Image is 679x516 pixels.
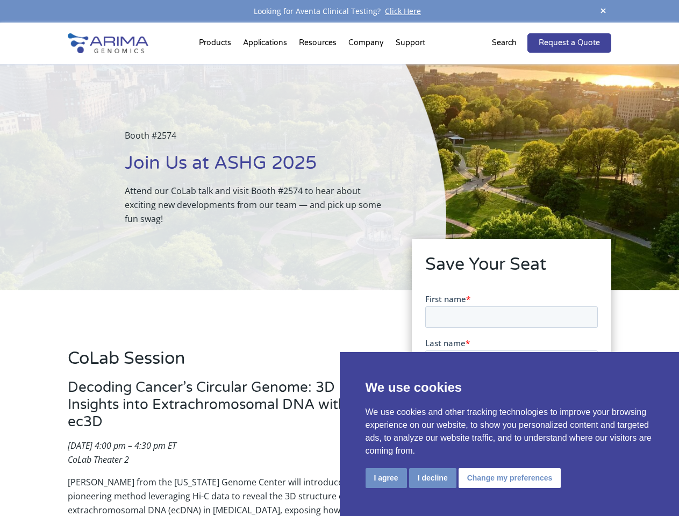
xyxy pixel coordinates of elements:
p: We use cookies and other tracking technologies to improve your browsing experience on our website... [366,406,654,457]
p: Booth #2574 [125,128,392,151]
img: Arima-Genomics-logo [68,33,148,53]
h3: Decoding Cancer’s Circular Genome: 3D Insights into Extrachromosomal DNA with ec3D [68,379,382,439]
em: CoLab Theater 2 [68,454,129,465]
h2: Save Your Seat [425,253,598,285]
em: [DATE] 4:00 pm – 4:30 pm ET [68,440,176,451]
a: Click Here [381,6,425,16]
button: Change my preferences [459,468,561,488]
div: Looking for Aventa Clinical Testing? [68,4,611,18]
h1: Join Us at ASHG 2025 [125,151,392,184]
p: We use cookies [366,378,654,397]
button: I decline [409,468,456,488]
p: Attend our CoLab talk and visit Booth #2574 to hear about exciting new developments from our team... [125,184,392,226]
p: Search [492,36,517,50]
h2: CoLab Session [68,347,382,379]
button: I agree [366,468,407,488]
a: Request a Quote [527,33,611,53]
